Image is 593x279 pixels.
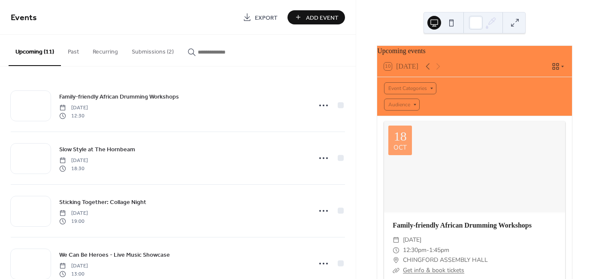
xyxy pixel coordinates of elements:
[403,255,488,265] span: CHINGFORD ASSEMBLY HALL
[59,217,88,225] span: 19:00
[394,130,407,143] div: 18
[9,35,61,66] button: Upcoming (11)
[393,265,399,276] div: ​
[377,46,572,56] div: Upcoming events
[59,104,88,112] span: [DATE]
[59,197,146,207] a: Sticking Together: Collage Night
[236,10,284,24] a: Export
[125,35,181,65] button: Submissions (2)
[393,144,407,151] div: Oct
[59,210,88,217] span: [DATE]
[287,10,345,24] button: Add Event
[429,245,449,255] span: 1:45pm
[403,245,427,255] span: 12:30pm
[59,198,146,207] span: Sticking Together: Collage Night
[306,13,339,22] span: Add Event
[86,35,125,65] button: Recurring
[393,222,532,229] a: Family-friendly African Drumming Workshops
[59,250,170,260] a: We Can Be Heroes - Live Music Showcase
[59,270,88,278] span: 13:00
[11,9,37,26] span: Events
[403,235,421,245] span: [DATE]
[403,266,464,274] a: Get info & book tickets
[393,235,399,245] div: ​
[59,165,88,172] span: 18:30
[59,112,88,120] span: 12:30
[59,262,88,270] span: [DATE]
[427,245,429,255] span: -
[393,245,399,255] div: ​
[59,144,135,154] a: Slow Style at The Hornbeam
[59,251,170,260] span: We Can Be Heroes - Live Music Showcase
[59,157,88,165] span: [DATE]
[255,13,278,22] span: Export
[61,35,86,65] button: Past
[59,93,179,102] span: Family-friendly African Drumming Workshops
[393,255,399,265] div: ​
[59,92,179,102] a: Family-friendly African Drumming Workshops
